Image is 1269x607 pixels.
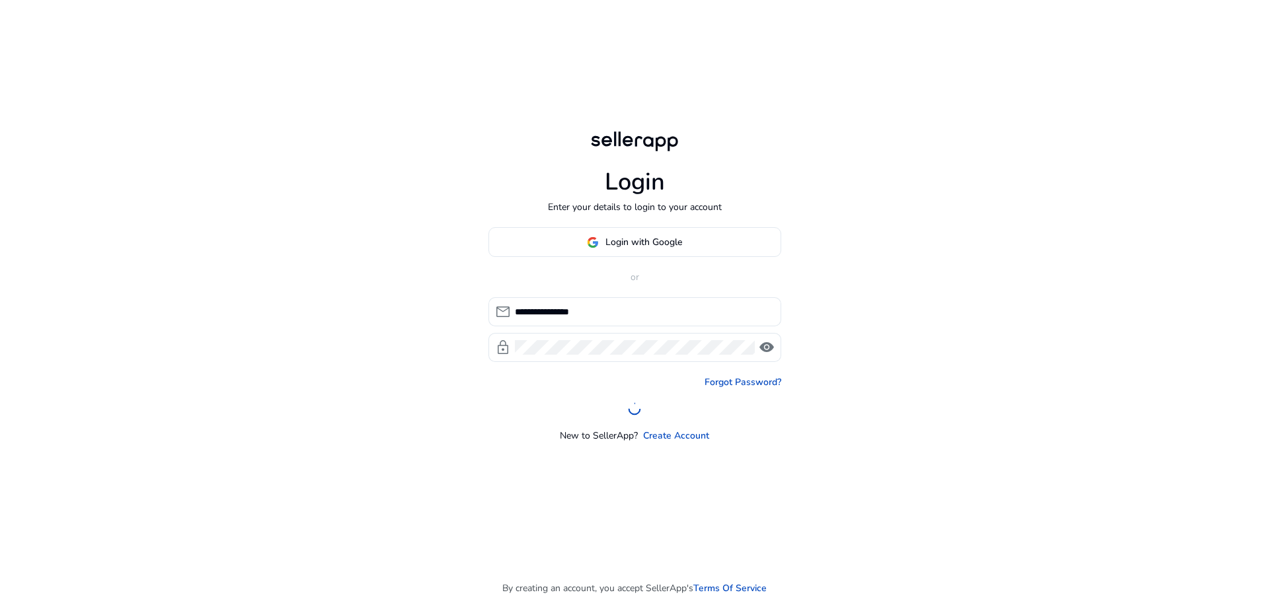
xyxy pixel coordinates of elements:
p: New to SellerApp? [560,429,638,443]
span: lock [495,339,511,355]
button: Login with Google [488,227,781,257]
span: Login with Google [605,235,682,249]
p: Enter your details to login to your account [548,200,722,214]
a: Terms Of Service [693,581,767,595]
h1: Login [605,168,665,196]
span: visibility [759,339,775,355]
p: or [488,270,781,284]
img: google-logo.svg [587,236,599,248]
a: Create Account [643,429,709,443]
span: mail [495,304,511,320]
a: Forgot Password? [705,375,781,389]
